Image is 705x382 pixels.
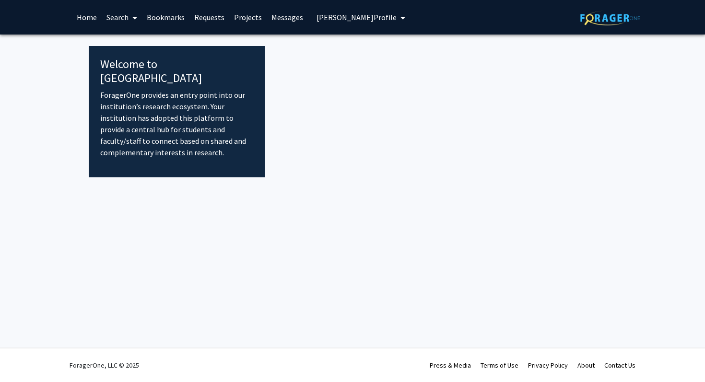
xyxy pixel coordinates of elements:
a: Privacy Policy [528,361,568,370]
a: Bookmarks [142,0,189,34]
a: Projects [229,0,267,34]
p: ForagerOne provides an entry point into our institution’s research ecosystem. Your institution ha... [100,89,253,158]
a: Terms of Use [481,361,518,370]
h4: Welcome to [GEOGRAPHIC_DATA] [100,58,253,85]
a: Messages [267,0,308,34]
a: About [577,361,595,370]
div: ForagerOne, LLC © 2025 [70,348,139,382]
a: Press & Media [430,361,471,370]
a: Requests [189,0,229,34]
a: Home [72,0,102,34]
a: Search [102,0,142,34]
span: [PERSON_NAME] Profile [317,12,397,22]
img: ForagerOne Logo [580,11,640,25]
a: Contact Us [604,361,635,370]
